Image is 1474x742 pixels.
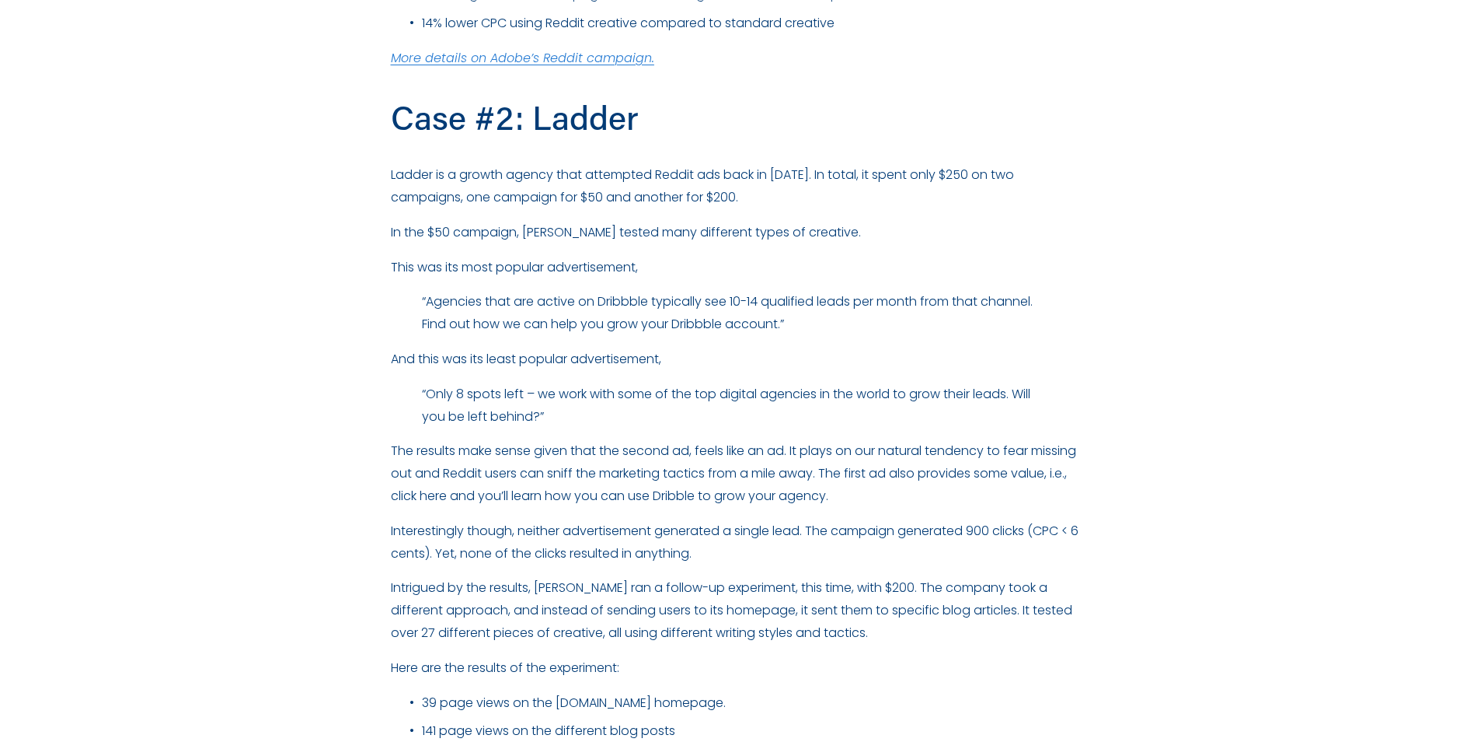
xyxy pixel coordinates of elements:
h3: Case #2: Ladder [391,95,1084,140]
p: In the $50 campaign, [PERSON_NAME] tested many different types of creative. [391,222,1084,244]
p: Ladder is a growth agency that attempted Reddit ads back in [DATE]. In total, it spent only $250 ... [391,164,1084,209]
p: This was its most popular advertisement, [391,257,1084,279]
p: Interestingly though, neither advertisement generated a single lead. The campaign generated 900 c... [391,520,1084,565]
a: More details on Adobe’s Reddit campaign. [391,49,654,67]
p: 14% lower CPC using Reddit creative compared to standard creative [422,12,1084,35]
p: And this was its least popular advertisement, [391,348,1084,371]
p: 39 page views on the [DOMAIN_NAME] homepage. [422,692,1084,715]
p: “Only 8 spots left – we work with some of the top digital agencies in the world to grow their lea... [422,383,1053,429]
p: The results make sense given that the second ad, feels like an ad. It plays on our natural tenden... [391,440,1084,507]
p: “Agencies that are active on Dribbble typically see 10-14 qualified leads per month from that cha... [422,291,1053,336]
p: Here are the results of the experiment: [391,657,1084,680]
p: Intrigued by the results, [PERSON_NAME] ran a follow-up experiment, this time, with $200. The com... [391,577,1084,644]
